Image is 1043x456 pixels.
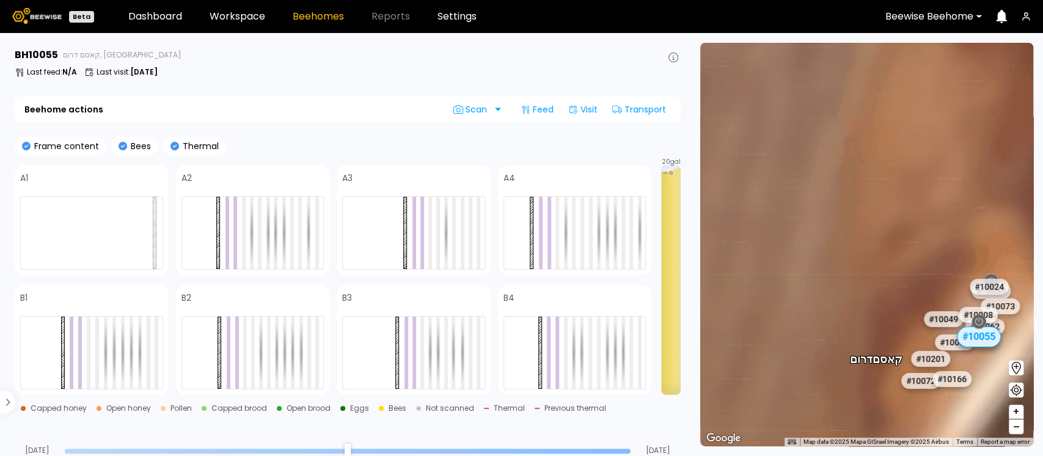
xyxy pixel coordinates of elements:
[15,447,60,454] span: [DATE]
[453,105,491,114] span: Scan
[635,447,681,454] span: [DATE]
[210,12,265,21] a: Workspace
[179,142,219,150] p: Thermal
[971,283,1010,299] div: # 10043
[1012,404,1020,419] span: +
[130,67,158,77] b: [DATE]
[932,371,972,387] div: # 10166
[63,51,181,59] span: קאסם דרום, [GEOGRAPHIC_DATA]
[959,307,998,323] div: # 10008
[350,405,369,412] div: Eggs
[426,405,474,412] div: Not scanned
[544,405,606,412] div: Previous thermal
[788,438,796,446] button: Keyboard shortcuts
[662,159,681,165] span: 20 gal
[24,105,103,114] b: Beehome actions
[287,405,331,412] div: Open brood
[211,405,267,412] div: Capped brood
[62,67,77,77] b: N/A
[437,12,477,21] a: Settings
[956,438,973,445] a: Terms
[503,293,514,302] h4: B4
[901,373,940,389] div: # 10072
[911,351,950,367] div: # 10201
[965,318,1005,334] div: # 10062
[956,326,1000,347] div: # 10055
[703,430,744,446] img: Google
[1013,419,1020,435] span: –
[849,340,902,366] div: קאסם דרום
[170,405,192,412] div: Pollen
[20,174,28,182] h4: A1
[342,293,352,302] h4: B3
[15,50,58,60] h3: BH 10055
[934,334,973,350] div: # 10009
[371,12,410,21] span: Reports
[516,100,558,119] div: Feed
[293,12,344,21] a: Beehomes
[27,68,77,76] p: Last feed :
[803,438,949,445] span: Map data ©2025 Mapa GISrael Imagery ©2025 Airbus
[1009,419,1023,434] button: –
[12,8,62,24] img: Beewise logo
[494,405,525,412] div: Thermal
[563,100,602,119] div: Visit
[97,68,158,76] p: Last visit :
[703,430,744,446] a: Open this area in Google Maps (opens a new window)
[31,142,99,150] p: Frame content
[969,279,1008,295] div: # 10024
[128,12,182,21] a: Dashboard
[106,405,151,412] div: Open honey
[981,438,1030,445] a: Report a map error
[20,293,27,302] h4: B1
[923,311,962,327] div: # 10049
[503,174,515,182] h4: A4
[981,298,1020,314] div: # 10073
[181,293,191,302] h4: B2
[69,11,94,23] div: Beta
[127,142,151,150] p: Bees
[1009,405,1023,419] button: +
[607,100,671,119] div: Transport
[181,174,192,182] h4: A2
[31,405,87,412] div: Capped honey
[389,405,406,412] div: Bees
[342,174,353,182] h4: A3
